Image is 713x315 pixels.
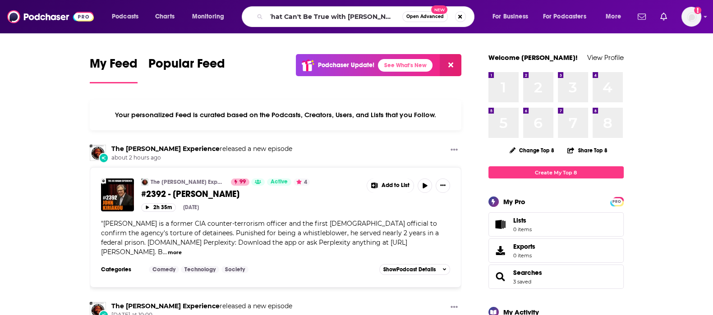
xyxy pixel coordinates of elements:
a: Show notifications dropdown [657,9,671,24]
a: Searches [513,269,542,277]
a: My Feed [90,56,138,83]
button: more [168,249,182,256]
span: Exports [492,244,510,257]
p: Podchaser Update! [318,61,374,69]
svg: Add a profile image [694,7,701,14]
span: Popular Feed [148,56,225,77]
span: For Business [492,10,528,23]
a: See What's New [378,59,432,72]
a: Active [267,178,291,186]
span: My Feed [90,56,138,77]
span: Podcasts [112,10,138,23]
span: Lists [513,216,526,224]
span: 0 items [513,226,532,233]
h3: released a new episode [111,302,292,310]
button: open menu [186,9,236,24]
div: My Pro [503,197,525,206]
button: ShowPodcast Details [379,264,451,275]
span: [PERSON_NAME] is a former CIA counter-terrorism officer and the first [DEMOGRAPHIC_DATA] official... [101,219,439,256]
button: open menu [537,9,599,24]
a: Create My Top 8 [488,166,624,178]
img: #2392 - John Kiriakou [101,178,134,211]
a: Technology [181,266,219,273]
button: open menu [486,9,539,24]
button: Show More Button [436,178,450,193]
span: 99 [239,178,246,187]
img: The Joe Rogan Experience [90,145,106,161]
div: Your personalized Feed is curated based on the Podcasts, Creators, Users, and Lists that you Follow. [90,100,462,130]
div: [DATE] [183,204,199,210]
span: More [606,10,621,23]
span: Active [271,178,288,187]
h3: Categories [101,266,142,273]
img: User Profile [681,7,701,27]
button: Share Top 8 [567,142,607,159]
span: For Podcasters [543,10,586,23]
a: 3 saved [513,278,531,285]
button: open menu [106,9,150,24]
span: Monitoring [192,10,224,23]
a: The Joe Rogan Experience [111,302,220,310]
button: open menu [599,9,632,24]
button: Show More Button [367,178,414,193]
h3: released a new episode [111,145,292,153]
button: Show profile menu [681,7,701,27]
a: View Profile [587,53,624,62]
a: Exports [488,238,624,263]
span: Searches [488,265,624,289]
span: Open Advanced [406,14,444,19]
span: Exports [513,242,535,251]
button: Open AdvancedNew [402,11,448,22]
button: Show More Button [447,302,461,313]
span: Logged in as nicole.koremenos [681,7,701,27]
a: The Joe Rogan Experience [111,145,220,153]
span: Charts [155,10,175,23]
a: The [PERSON_NAME] Experience [151,178,225,186]
span: 0 items [513,252,535,259]
button: Show More Button [447,145,461,156]
span: #2392 - [PERSON_NAME] [141,188,239,200]
span: Lists [513,216,532,224]
a: Welcome [PERSON_NAME]! [488,53,578,62]
span: about 2 hours ago [111,154,292,162]
span: Lists [492,218,510,231]
a: Searches [492,270,510,283]
button: 2h 35m [141,203,176,212]
span: ... [163,248,167,256]
span: New [431,5,447,14]
span: " [101,219,439,256]
div: New Episode [99,153,109,163]
img: The Joe Rogan Experience [141,178,148,186]
button: Change Top 8 [504,145,560,156]
a: Popular Feed [148,56,225,83]
a: Comedy [149,266,179,273]
button: 4 [294,178,310,186]
div: Search podcasts, credits, & more... [250,6,483,27]
a: PRO [612,198,622,205]
a: Charts [149,9,180,24]
input: Search podcasts, credits, & more... [267,9,402,24]
a: 99 [231,178,249,186]
a: #2392 - [PERSON_NAME] [141,188,360,200]
a: Society [221,266,248,273]
span: Add to List [382,182,409,189]
img: Podchaser - Follow, Share and Rate Podcasts [7,8,94,25]
span: Show Podcast Details [383,266,436,273]
a: Lists [488,212,624,237]
a: Show notifications dropdown [634,9,649,24]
